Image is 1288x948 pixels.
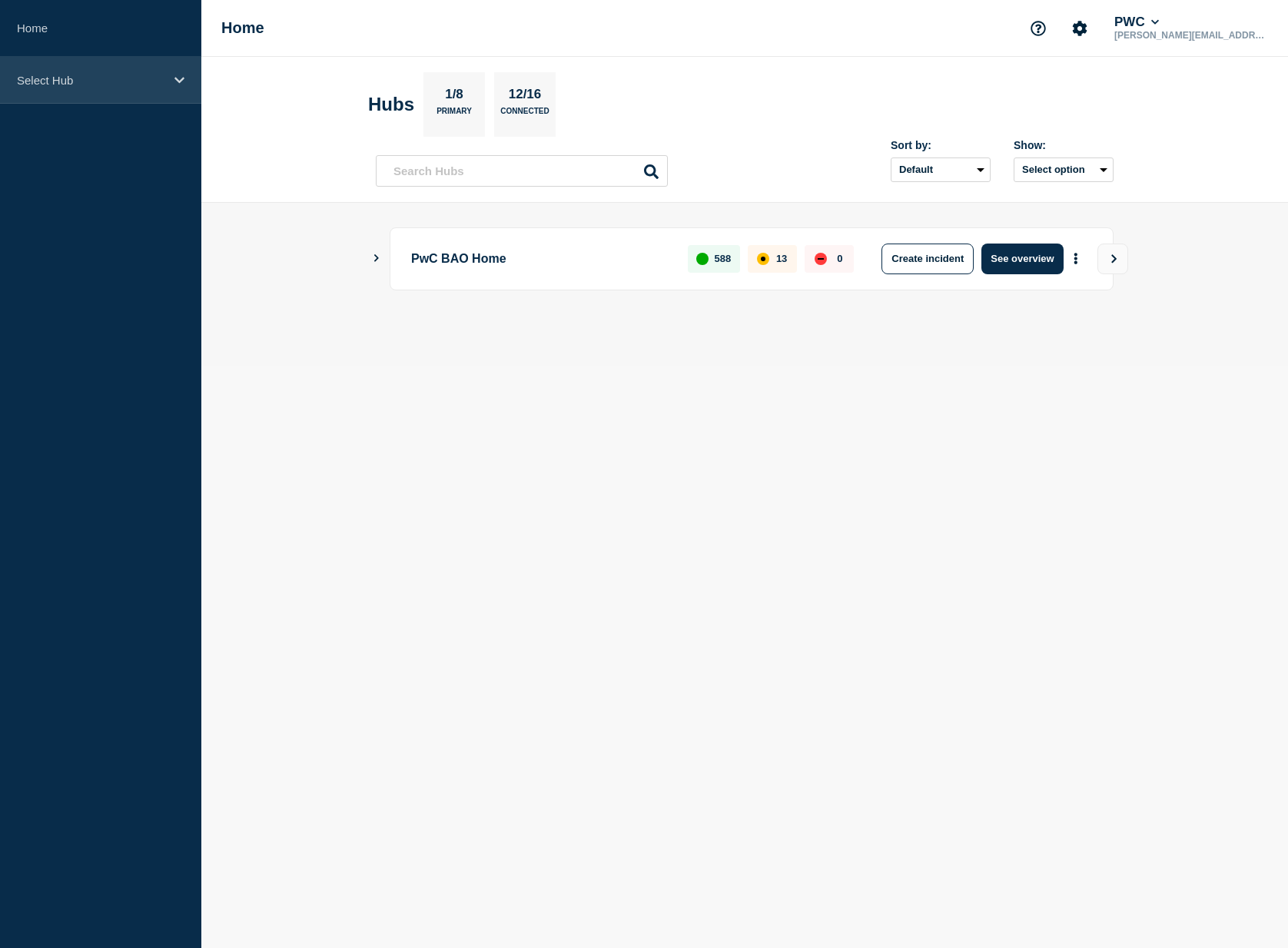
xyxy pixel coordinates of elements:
p: PwC BAO Home [411,244,670,274]
p: Connected [500,107,549,123]
p: 13 [776,253,787,264]
p: Primary [437,107,472,123]
p: [PERSON_NAME][EMAIL_ADDRESS][PERSON_NAME][DOMAIN_NAME] [1111,30,1271,41]
p: 1/8 [440,87,470,107]
p: 12/16 [503,87,547,107]
p: 588 [715,253,732,264]
div: up [696,253,709,265]
button: Account settings [1064,12,1096,45]
div: Show: [1014,139,1114,151]
div: affected [757,253,769,265]
button: Select option [1014,157,1114,182]
select: Sort by [891,157,991,182]
h2: Hubs [368,94,414,115]
div: down [815,253,827,265]
div: Sort by: [891,139,991,151]
button: PWC [1111,15,1162,30]
button: Support [1022,12,1054,45]
button: View [1097,244,1128,274]
h1: Home [221,19,264,37]
button: See overview [981,244,1063,274]
input: Search Hubs [376,155,668,187]
button: Create incident [881,244,974,274]
p: Select Hub [17,74,164,87]
button: Show Connected Hubs [373,253,380,264]
p: 0 [837,253,842,264]
button: More actions [1066,244,1086,273]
